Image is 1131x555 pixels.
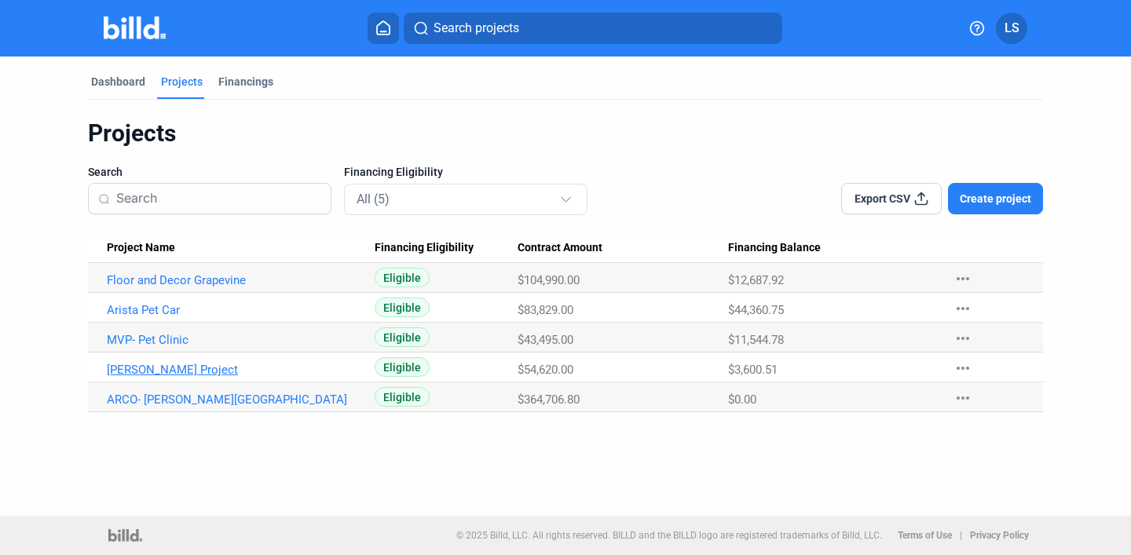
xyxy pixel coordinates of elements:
[728,241,939,255] div: Financing Balance
[898,530,952,541] b: Terms of Use
[161,74,203,89] div: Projects
[970,530,1029,541] b: Privacy Policy
[375,298,430,317] span: Eligible
[404,13,782,44] button: Search projects
[728,303,784,317] span: $44,360.75
[91,74,145,89] div: Dashboard
[518,333,573,347] span: $43,495.00
[107,333,361,347] a: MVP- Pet Clinic
[960,191,1031,206] span: Create project
[375,387,430,407] span: Eligible
[88,164,123,180] span: Search
[108,529,142,542] img: logo
[518,241,728,255] div: Contract Amount
[728,363,778,377] span: $3,600.51
[116,182,321,215] input: Search
[107,241,375,255] div: Project Name
[104,16,166,39] img: Billd Company Logo
[518,273,580,287] span: $104,990.00
[107,303,361,317] a: Arista Pet Car
[948,183,1043,214] button: Create project
[518,363,573,377] span: $54,620.00
[953,329,972,348] mat-icon: more_horiz
[1005,19,1019,38] span: LS
[518,303,573,317] span: $83,829.00
[218,74,273,89] div: Financings
[107,363,361,377] a: [PERSON_NAME] Project
[434,19,519,38] span: Search projects
[953,299,972,318] mat-icon: more_horiz
[728,273,784,287] span: $12,687.92
[107,273,361,287] a: Floor and Decor Grapevine
[375,241,518,255] div: Financing Eligibility
[518,393,580,407] span: $364,706.80
[107,393,361,407] a: ARCO- [PERSON_NAME][GEOGRAPHIC_DATA]
[375,357,430,377] span: Eligible
[375,241,474,255] span: Financing Eligibility
[518,241,602,255] span: Contract Amount
[841,183,942,214] button: Export CSV
[953,389,972,407] mat-icon: more_horiz
[456,530,882,541] p: © 2025 Billd, LLC. All rights reserved. BILLD and the BILLD logo are registered trademarks of Bil...
[960,530,962,541] p: |
[953,359,972,378] mat-icon: more_horiz
[88,119,1043,148] div: Projects
[996,13,1027,44] button: LS
[953,269,972,288] mat-icon: more_horiz
[375,327,430,347] span: Eligible
[344,164,443,180] span: Financing Eligibility
[357,192,390,206] mat-select-trigger: All (5)
[855,191,910,206] span: Export CSV
[728,241,821,255] span: Financing Balance
[375,268,430,287] span: Eligible
[728,393,756,407] span: $0.00
[107,241,175,255] span: Project Name
[728,333,784,347] span: $11,544.78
